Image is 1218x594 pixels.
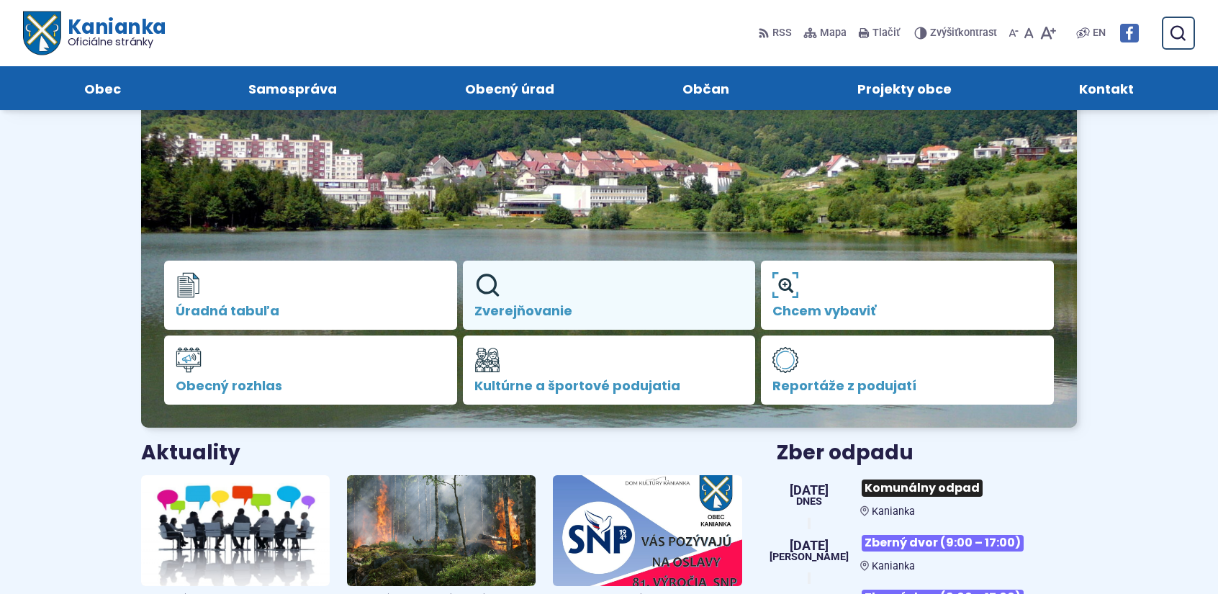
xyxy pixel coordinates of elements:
[176,379,446,393] span: Obecný rozhlas
[862,535,1024,552] span: Zberný dvor (9:00 – 17:00)
[770,539,849,552] span: [DATE]
[777,442,1077,464] h3: Zber odpadu
[68,37,166,47] span: Oficiálne stránky
[141,442,240,464] h3: Aktuality
[1120,24,1139,42] img: Prejsť na Facebook stránku
[415,66,604,110] a: Obecný úrad
[23,12,60,55] img: Prejsť na domovskú stránku
[761,336,1054,405] a: Reportáže z podujatí
[820,24,847,42] span: Mapa
[800,18,849,48] a: Mapa
[777,474,1077,517] a: Komunálny odpad Kanianka [DATE] Dnes
[84,66,121,110] span: Obec
[872,27,900,40] span: Tlačiť
[164,336,457,405] a: Obecný rozhlas
[1006,18,1021,48] button: Zmenšiť veľkosť písma
[930,27,997,40] span: kontrast
[474,304,744,318] span: Zverejňovanie
[761,261,1054,330] a: Chcem vybaviť
[914,18,1000,48] button: Zvýšiťkontrast
[465,66,554,110] span: Obecný úrad
[1021,18,1037,48] button: Nastaviť pôvodnú veľkosť písma
[855,18,903,48] button: Tlačiť
[758,18,795,48] a: RSS
[872,505,915,518] span: Kanianka
[164,261,457,330] a: Úradná tabuľa
[1079,66,1134,110] span: Kontakt
[176,304,446,318] span: Úradná tabuľa
[772,24,792,42] span: RSS
[790,497,829,507] span: Dnes
[682,66,729,110] span: Občan
[770,552,849,562] span: [PERSON_NAME]
[772,379,1042,393] span: Reportáže z podujatí
[1029,66,1183,110] a: Kontakt
[872,560,915,572] span: Kanianka
[463,261,756,330] a: Zverejňovanie
[35,66,171,110] a: Obec
[1093,24,1106,42] span: EN
[862,480,983,496] span: Komunálny odpad
[199,66,387,110] a: Samospráva
[772,304,1042,318] span: Chcem vybaviť
[930,27,958,39] span: Zvýšiť
[1090,24,1109,42] a: EN
[463,336,756,405] a: Kultúrne a športové podujatia
[248,66,337,110] span: Samospráva
[1037,18,1059,48] button: Zväčšiť veľkosť písma
[808,66,1001,110] a: Projekty obce
[633,66,779,110] a: Občan
[474,379,744,393] span: Kultúrne a športové podujatia
[790,484,829,497] span: [DATE]
[857,66,952,110] span: Projekty obce
[777,529,1077,572] a: Zberný dvor (9:00 – 17:00) Kanianka [DATE] [PERSON_NAME]
[60,17,166,48] h1: Kanianka
[23,12,166,55] a: Logo Kanianka, prejsť na domovskú stránku.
